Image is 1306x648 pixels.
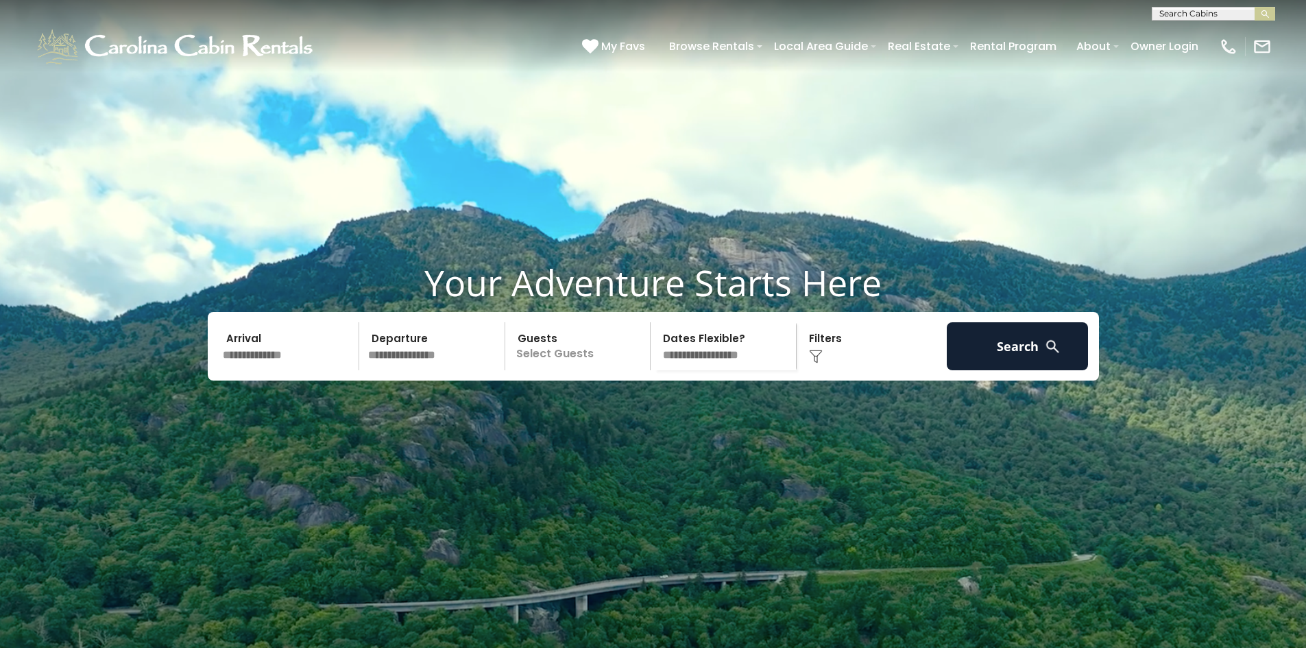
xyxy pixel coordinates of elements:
[509,322,651,370] p: Select Guests
[1124,34,1205,58] a: Owner Login
[34,26,319,67] img: White-1-1-2.png
[662,34,761,58] a: Browse Rentals
[1044,338,1061,355] img: search-regular-white.png
[1069,34,1117,58] a: About
[1253,37,1272,56] img: mail-regular-white.png
[767,34,875,58] a: Local Area Guide
[1219,37,1238,56] img: phone-regular-white.png
[947,322,1089,370] button: Search
[809,350,823,363] img: filter--v1.png
[601,38,645,55] span: My Favs
[963,34,1063,58] a: Rental Program
[582,38,649,56] a: My Favs
[10,261,1296,304] h1: Your Adventure Starts Here
[881,34,957,58] a: Real Estate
